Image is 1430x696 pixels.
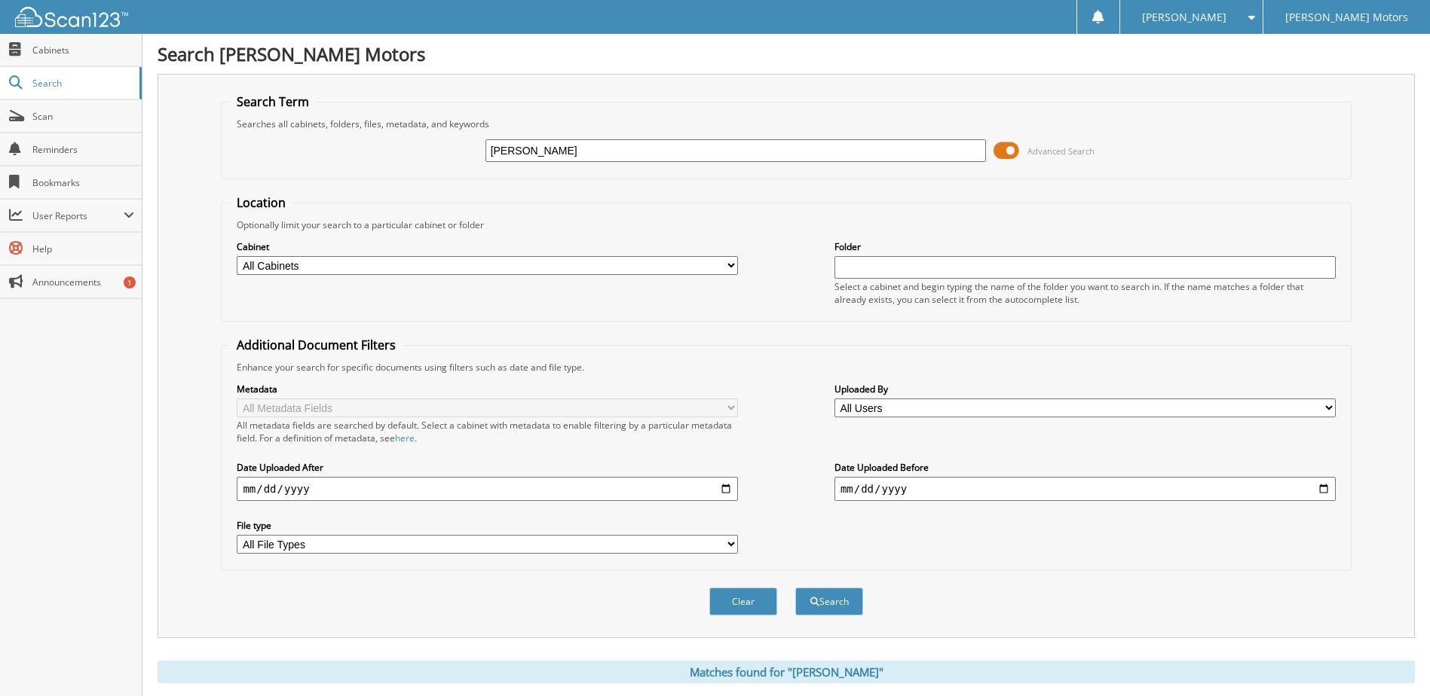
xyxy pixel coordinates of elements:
[834,477,1336,501] input: end
[795,588,863,615] button: Search
[834,383,1336,395] label: Uploaded By
[229,337,403,353] legend: Additional Document Filters
[1285,13,1408,22] span: [PERSON_NAME] Motors
[834,240,1336,253] label: Folder
[229,361,1343,374] div: Enhance your search for specific documents using filters such as date and file type.
[124,276,136,288] div: 1
[1027,145,1095,157] span: Advanced Search
[834,280,1336,306] div: Select a cabinet and begin typing the name of the folder you want to search in. If the name match...
[395,432,415,444] a: here
[15,7,128,27] img: scan123-logo-white.svg
[237,419,738,444] div: All metadata fields are searched by default. Select a cabinet with metadata to enable filtering b...
[158,661,1415,683] div: Matches found for "[PERSON_NAME]"
[834,461,1336,474] label: Date Uploaded Before
[32,276,134,288] span: Announcements
[229,118,1343,130] div: Searches all cabinets, folders, files, metadata, and keywords
[32,77,132,90] span: Search
[229,218,1343,231] div: Optionally limit your search to a particular cabinet or folder
[237,383,738,395] label: Metadata
[32,44,134,56] span: Cabinets
[229,93,317,110] legend: Search Term
[32,143,134,156] span: Reminders
[237,461,738,474] label: Date Uploaded After
[237,240,738,253] label: Cabinet
[229,194,293,211] legend: Location
[32,110,134,123] span: Scan
[237,519,738,532] label: File type
[32,176,134,189] span: Bookmarks
[32,243,134,255] span: Help
[237,477,738,501] input: start
[709,588,777,615] button: Clear
[158,41,1415,66] h1: Search [PERSON_NAME] Motors
[32,209,124,222] span: User Reports
[1142,13,1226,22] span: [PERSON_NAME]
